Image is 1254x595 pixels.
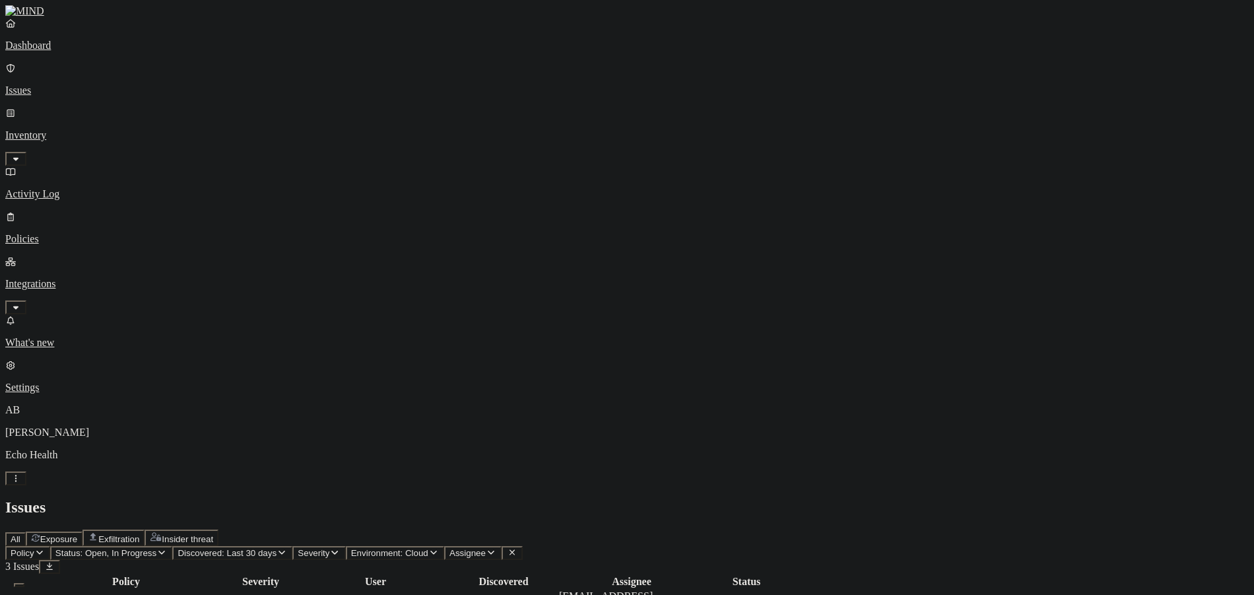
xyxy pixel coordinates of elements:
span: Assignee [449,548,486,558]
span: Discovered: Last 30 days [178,548,277,558]
button: Select all [14,583,24,587]
a: Issues [5,62,1249,96]
div: Assignee [559,576,704,588]
span: Exposure [40,534,77,544]
span: Status: Open, In Progress [55,548,156,558]
p: Issues [5,85,1249,96]
p: Policies [5,233,1249,245]
span: 3 Issues [5,561,39,572]
span: AB [5,404,20,415]
p: Inventory [5,129,1249,141]
span: Policy [11,548,34,558]
p: Integrations [5,278,1249,290]
p: Activity Log [5,188,1249,200]
a: Activity Log [5,166,1249,200]
h2: Issues [5,499,1249,516]
span: Environment: Cloud [351,548,428,558]
span: Exfiltration [98,534,139,544]
p: [PERSON_NAME] [5,427,1249,438]
a: What's new [5,314,1249,349]
a: Policies [5,211,1249,245]
p: Settings [5,382,1249,394]
div: Severity [221,576,300,588]
a: MIND [5,5,1249,17]
span: All [11,534,20,544]
p: What's new [5,337,1249,349]
div: Policy [34,576,218,588]
img: MIND [5,5,44,17]
p: Echo Health [5,449,1249,461]
a: Integrations [5,256,1249,312]
div: Status [707,576,786,588]
span: Severity [298,548,329,558]
a: Inventory [5,107,1249,164]
p: Dashboard [5,40,1249,52]
div: User [303,576,448,588]
a: Settings [5,359,1249,394]
a: Dashboard [5,17,1249,52]
div: Discovered [451,576,556,588]
span: Insider threat [162,534,213,544]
